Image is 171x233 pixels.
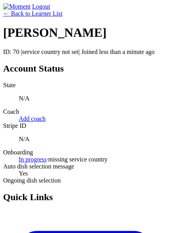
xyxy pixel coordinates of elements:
[19,136,168,143] p: N/A
[3,108,168,115] dt: Coach
[19,156,47,163] a: In progress
[48,156,108,163] span: missing service country
[3,25,168,40] h1: [PERSON_NAME]
[32,3,50,10] a: Logout
[3,177,168,184] dt: Ongoing dish selection
[3,82,168,89] dt: State
[19,115,46,122] a: Add coach
[3,149,168,156] dt: Onboarding
[3,63,168,74] h2: Account Status
[47,156,48,163] span: ·
[19,95,168,102] p: N/A
[3,122,168,129] dt: Stripe ID
[3,10,62,17] a: ← Back to Learner List
[3,192,168,203] h2: Quick Links
[3,163,168,170] dt: Auto dish selection message
[3,48,168,56] p: ID: 70 | | Joined less than a minute ago
[3,3,30,10] img: Moment
[19,170,28,177] span: Yes
[22,48,78,55] span: service country not set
